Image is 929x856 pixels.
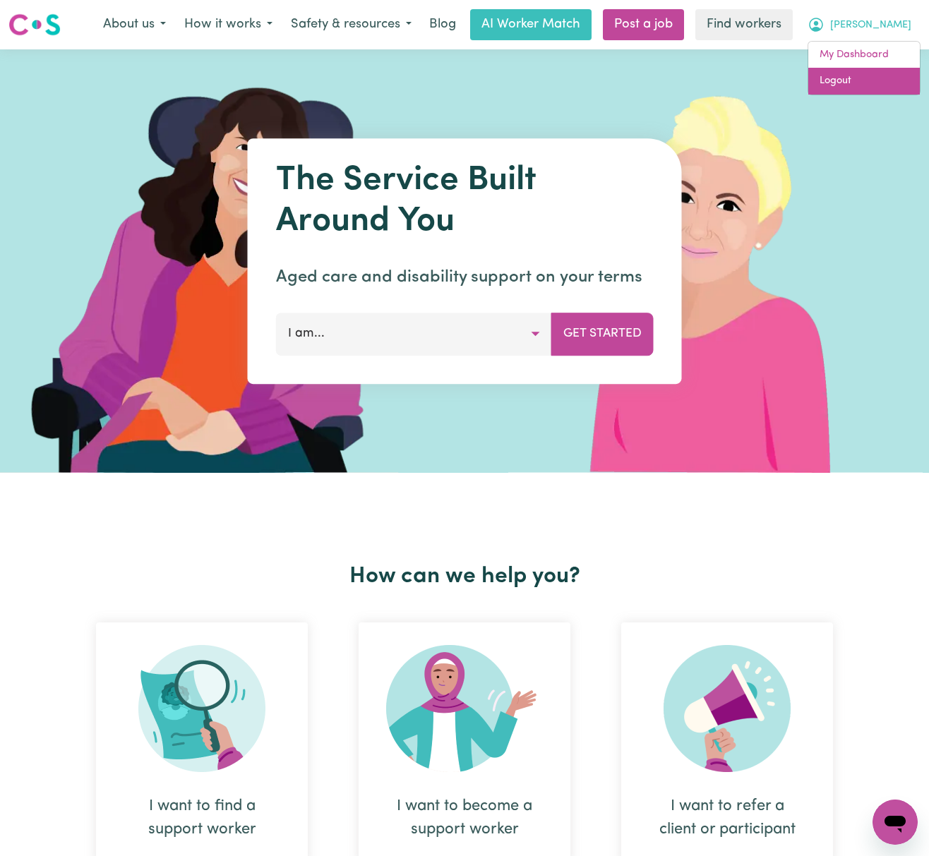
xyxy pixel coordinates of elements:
[808,41,921,95] div: My Account
[873,800,918,845] iframe: Button to launch messaging window
[808,68,920,95] a: Logout
[276,265,654,290] p: Aged care and disability support on your terms
[386,645,543,772] img: Become Worker
[8,8,61,41] a: Careseekers logo
[276,161,654,242] h1: The Service Built Around You
[830,18,911,33] span: [PERSON_NAME]
[551,313,654,355] button: Get Started
[130,795,274,841] div: I want to find a support worker
[603,9,684,40] a: Post a job
[808,42,920,68] a: My Dashboard
[421,9,464,40] a: Blog
[138,645,265,772] img: Search
[175,10,282,40] button: How it works
[71,563,858,590] h2: How can we help you?
[282,10,421,40] button: Safety & resources
[94,10,175,40] button: About us
[276,313,552,355] button: I am...
[470,9,592,40] a: AI Worker Match
[798,10,921,40] button: My Account
[392,795,537,841] div: I want to become a support worker
[664,645,791,772] img: Refer
[655,795,799,841] div: I want to refer a client or participant
[695,9,793,40] a: Find workers
[8,12,61,37] img: Careseekers logo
